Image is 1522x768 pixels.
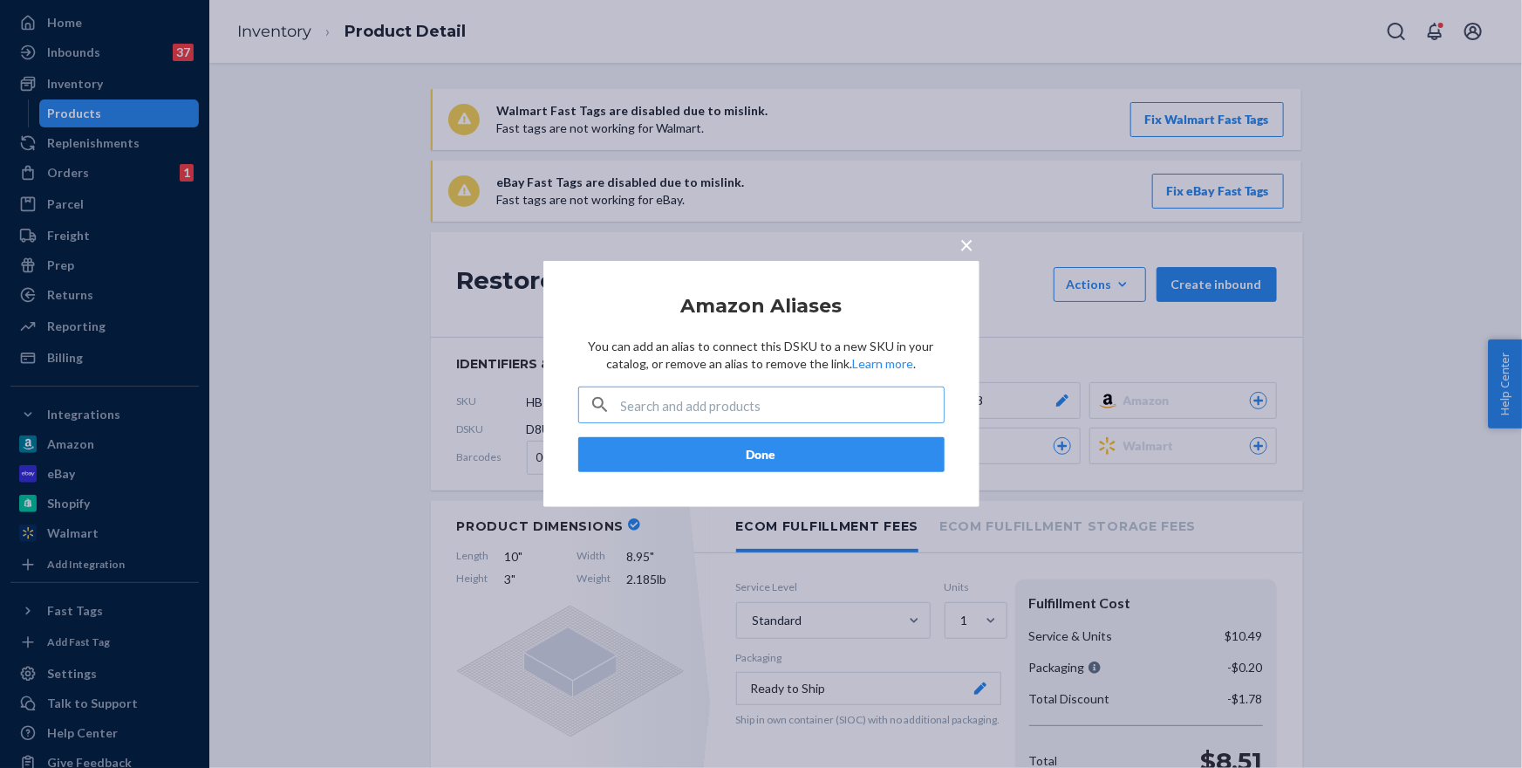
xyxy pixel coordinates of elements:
[578,437,945,472] button: Done
[621,387,944,422] input: Search and add products
[852,356,913,371] a: Learn more
[578,296,945,317] h2: Amazon Aliases
[578,338,945,373] p: You can add an alias to connect this DSKU to a new SKU in your catalog, or remove an alias to rem...
[960,230,974,259] span: ×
